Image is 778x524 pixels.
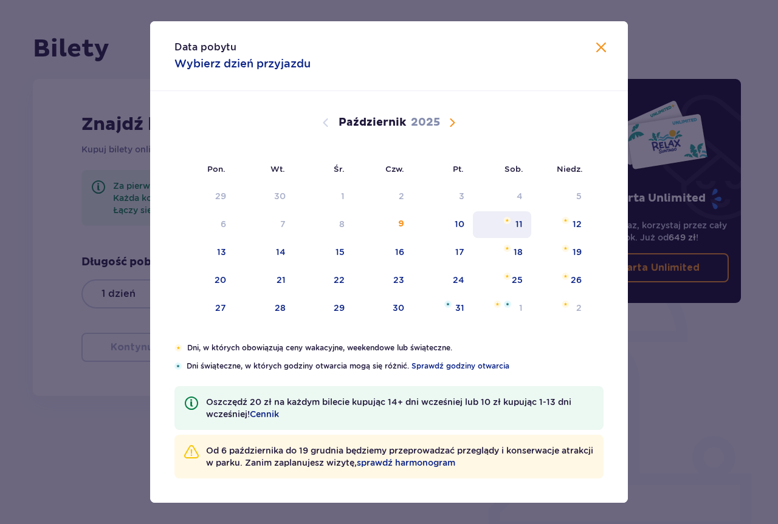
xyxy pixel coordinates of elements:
button: Następny miesiąc [445,115,460,130]
img: Pomarańczowa gwiazdka [562,245,570,252]
div: 31 [455,302,464,314]
img: Niebieska gwiazdka [444,301,452,308]
td: Pomarańczowa gwiazdka11 [473,211,532,238]
p: Od 6 października do 19 grudnia będziemy przeprowadzać przeglądy i konserwacje atrakcji w parku. ... [206,444,594,469]
img: Niebieska gwiazdka [504,301,511,308]
div: 10 [455,218,464,230]
small: Pon. [207,164,225,174]
p: Wybierz dzień przyjazdu [174,56,311,71]
td: 13 [174,239,235,266]
small: Niedz. [557,164,583,174]
td: Pomarańczowa gwiazdka26 [531,267,590,294]
div: 24 [453,274,464,286]
td: Niebieska gwiazdka31 [413,295,473,322]
td: 16 [353,239,413,266]
p: Dni świąteczne, w których godziny otwarcia mogą się różnić. [187,361,604,372]
div: 15 [336,246,345,258]
td: 20 [174,267,235,294]
div: 21 [277,274,286,286]
small: Czw. [385,164,404,174]
div: 7 [280,218,286,230]
div: 14 [276,246,286,258]
div: 11 [515,218,523,230]
img: Pomarańczowa gwiazdka [174,344,182,352]
td: Data niedostępna. środa, 8 października 2025 [294,211,353,238]
small: Sob. [504,164,523,174]
td: Pomarańczowa gwiazdka19 [531,239,590,266]
a: Sprawdź godziny otwarcia [411,361,509,372]
td: 14 [235,239,295,266]
td: 27 [174,295,235,322]
p: 2025 [411,115,440,130]
div: 13 [217,246,226,258]
div: 1 [341,190,345,202]
div: 30 [393,302,404,314]
button: Poprzedni miesiąc [318,115,333,130]
div: 29 [334,302,345,314]
div: 20 [215,274,226,286]
div: 19 [573,246,582,258]
img: Pomarańczowa gwiazdka [562,301,570,308]
a: sprawdź harmonogram [357,457,455,469]
div: 2 [576,302,582,314]
td: Data niedostępna. poniedziałek, 29 września 2025 [174,183,235,210]
small: Pt. [453,164,464,174]
img: Pomarańczowa gwiazdka [503,273,511,280]
td: 21 [235,267,295,294]
div: 12 [573,218,582,230]
p: Dni, w których obowiązują ceny wakacyjne, weekendowe lub świąteczne. [187,342,604,353]
img: Pomarańczowa gwiazdka [503,217,511,224]
td: 23 [353,267,413,294]
img: Pomarańczowa gwiazdka [503,245,511,252]
div: 4 [517,190,523,202]
div: 5 [576,190,582,202]
td: 22 [294,267,353,294]
div: 23 [393,274,404,286]
div: 9 [398,218,404,230]
td: 30 [353,295,413,322]
p: Data pobytu [174,41,236,54]
p: Październik [339,115,406,130]
td: Data niedostępna. sobota, 4 października 2025 [473,183,532,210]
div: 8 [339,218,345,230]
img: Pomarańczowa gwiazdka [494,301,501,308]
td: Data niedostępna. piątek, 3 października 2025 [413,183,473,210]
td: Data niedostępna. poniedziałek, 6 października 2025 [174,211,235,238]
small: Wt. [270,164,285,174]
a: Cennik [250,408,279,420]
td: 29 [294,295,353,322]
div: 22 [334,274,345,286]
td: 28 [235,295,295,322]
td: Data niedostępna. wtorek, 7 października 2025 [235,211,295,238]
td: Pomarańczowa gwiazdka18 [473,239,532,266]
button: Zamknij [594,41,608,56]
small: Śr. [334,164,345,174]
div: 16 [395,246,404,258]
img: Pomarańczowa gwiazdka [562,217,570,224]
td: 10 [413,211,473,238]
td: 17 [413,239,473,266]
div: 3 [459,190,464,202]
td: Pomarańczowa gwiazdkaNiebieska gwiazdka1 [473,295,532,322]
div: 27 [215,302,226,314]
div: 30 [274,190,286,202]
td: Data niedostępna. niedziela, 5 października 2025 [531,183,590,210]
div: 28 [275,302,286,314]
div: 18 [514,246,523,258]
div: 26 [571,274,582,286]
td: Pomarańczowa gwiazdka12 [531,211,590,238]
img: Niebieska gwiazdka [174,362,182,370]
p: Oszczędź 20 zł na każdym bilecie kupując 14+ dni wcześniej lub 10 zł kupując 1-13 dni wcześniej! [206,396,594,420]
img: Pomarańczowa gwiazdka [562,273,570,280]
div: 6 [221,218,226,230]
div: 1 [519,302,523,314]
td: Data niedostępna. środa, 1 października 2025 [294,183,353,210]
div: 25 [512,274,523,286]
td: 24 [413,267,473,294]
td: Pomarańczowa gwiazdka2 [531,295,590,322]
td: 15 [294,239,353,266]
td: Pomarańczowa gwiazdka25 [473,267,532,294]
